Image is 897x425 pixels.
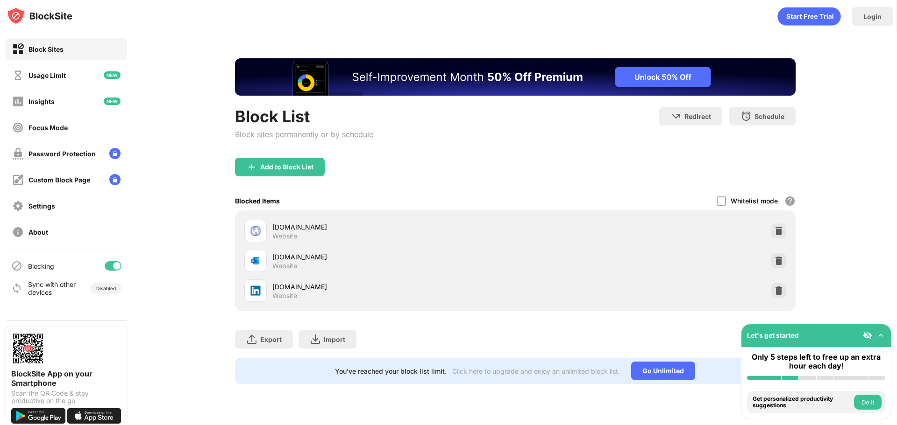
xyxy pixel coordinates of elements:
[747,353,885,370] div: Only 5 steps left to free up an extra hour each day!
[260,335,282,343] div: Export
[235,197,280,205] div: Blocked Items
[272,292,297,300] div: Website
[109,148,121,159] img: lock-menu.svg
[863,13,882,21] div: Login
[250,225,261,237] img: favicons
[28,280,76,296] div: Sync with other devices
[755,112,784,120] div: Schedule
[12,226,24,238] img: about-off.svg
[28,262,54,270] div: Blocking
[28,150,96,158] div: Password Protection
[28,228,48,236] div: About
[272,232,297,240] div: Website
[12,174,24,186] img: customize-block-page-off.svg
[12,43,24,55] img: block-on.svg
[260,163,313,171] div: Add to Block List
[11,390,121,404] div: Scan the QR Code & stay productive on the go
[272,282,515,292] div: [DOMAIN_NAME]
[12,148,24,160] img: password-protection-off.svg
[28,98,55,105] div: Insights
[11,260,22,272] img: blocking-icon.svg
[28,202,55,210] div: Settings
[11,408,65,424] img: get-it-on-google-play.svg
[684,112,711,120] div: Redirect
[28,124,68,132] div: Focus Mode
[11,369,121,388] div: BlockSite App on your Smartphone
[67,408,121,424] img: download-on-the-app-store.svg
[272,252,515,262] div: [DOMAIN_NAME]
[324,335,345,343] div: Import
[631,362,695,380] div: Go Unlimited
[12,122,24,133] img: focus-off.svg
[272,222,515,232] div: [DOMAIN_NAME]
[235,107,373,126] div: Block List
[753,396,852,409] div: Get personalized productivity suggestions
[7,7,72,25] img: logo-blocksite.svg
[12,70,24,81] img: time-usage-off.svg
[28,45,64,53] div: Block Sites
[109,174,121,185] img: lock-menu.svg
[335,367,447,375] div: You’ve reached your block list limit.
[235,58,796,96] iframe: Banner
[11,283,22,294] img: sync-icon.svg
[854,395,882,410] button: Do it
[863,331,872,340] img: eye-not-visible.svg
[104,98,121,105] img: new-icon.svg
[250,285,261,296] img: favicons
[452,367,620,375] div: Click here to upgrade and enjoy an unlimited block list.
[777,7,841,26] div: animation
[235,130,373,139] div: Block sites permanently or by schedule
[747,331,799,339] div: Let's get started
[12,96,24,107] img: insights-off.svg
[731,197,778,205] div: Whitelist mode
[11,332,45,365] img: options-page-qr-code.png
[876,331,885,340] img: omni-setup-toggle.svg
[12,200,24,212] img: settings-off.svg
[28,176,90,184] div: Custom Block Page
[28,71,66,79] div: Usage Limit
[96,286,116,291] div: Disabled
[104,71,121,79] img: new-icon.svg
[272,262,297,270] div: Website
[250,255,261,266] img: favicons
